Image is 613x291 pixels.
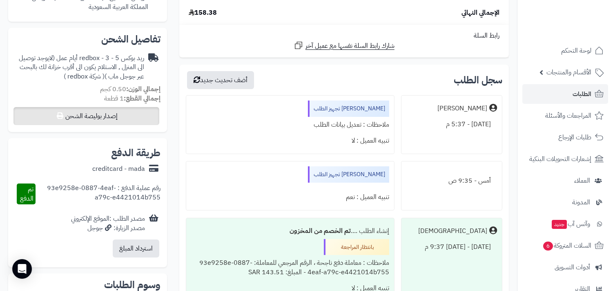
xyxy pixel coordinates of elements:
h2: وسوم الطلبات [15,280,160,290]
a: السلات المتروكة6 [522,236,608,255]
div: [DEMOGRAPHIC_DATA] [418,226,487,236]
span: الأقسام والمنتجات [546,67,591,78]
span: أدوات التسويق [555,262,590,273]
b: تم الخصم من المخزون [290,226,351,236]
a: شارك رابط السلة نفسها مع عميل آخر [294,40,395,51]
a: العملاء [522,171,608,190]
div: مصدر الزيارة: جوجل [71,224,145,233]
span: العملاء [574,175,590,186]
span: 6 [543,242,553,251]
span: المدونة [572,197,590,208]
span: جديد [552,220,567,229]
strong: إجمالي القطع: [124,94,160,103]
div: [DATE] - [DATE] 9:37 م [406,239,497,255]
a: طلبات الإرجاع [522,128,608,147]
div: [PERSON_NAME] تجهيز الطلب [308,101,389,117]
div: ملاحظات : معاملة دفع ناجحة ، الرقم المرجعي للمعاملة: 93e9258e-0887-4eaf-a79c-e4421014b755 - المبل... [191,255,390,280]
h3: سجل الطلب [454,75,502,85]
div: [PERSON_NAME] تجهيز الطلب [308,166,389,183]
span: شارك رابط السلة نفسها مع عميل آخر [305,41,395,51]
span: إشعارات التحويلات البنكية [529,153,591,165]
div: رابط السلة [183,31,506,40]
small: 1 قطعة [104,94,160,103]
a: المدونة [522,193,608,212]
h2: تفاصيل الشحن [15,34,160,44]
span: الطلبات [573,88,591,100]
div: [DATE] - 5:37 م [406,116,497,132]
div: رقم عملية الدفع : 93e9258e-0887-4eaf-a79c-e4421014b755 [36,184,160,205]
span: لوحة التحكم [561,45,591,56]
div: إنشاء الطلب .... [191,223,390,239]
img: logo-2.png [557,23,605,40]
a: إشعارات التحويلات البنكية [522,149,608,169]
div: creditcard - mada [92,164,145,174]
div: ملاحظات : تعديل بيانات الطلب [191,117,390,133]
span: طلبات الإرجاع [558,132,591,143]
a: المراجعات والأسئلة [522,106,608,125]
strong: إجمالي الوزن: [126,84,160,94]
a: أدوات التسويق [522,257,608,277]
span: المراجعات والأسئلة [545,110,591,121]
a: الطلبات [522,84,608,104]
a: لوحة التحكم [522,41,608,60]
a: وآتس آبجديد [522,214,608,234]
span: ( شركة redbox ) [64,72,105,81]
div: ريد بوكس redbox - 3 - 5 أيام عمل (لايوجد توصيل الى المنزل , الاستلام يكون الى أقرب خزانة لك بالبح... [15,54,144,82]
div: Open Intercom Messenger [12,259,32,279]
div: تنبيه العميل : نعم [191,189,390,205]
div: مصدر الطلب :الموقع الإلكتروني [71,214,145,233]
span: الإجمالي النهائي [461,8,499,18]
div: تنبيه العميل : لا [191,133,390,149]
span: وآتس آب [551,218,590,230]
span: السلات المتروكة [542,240,591,251]
span: 158.38 [189,8,217,18]
button: أضف تحديث جديد [187,71,254,89]
span: تم الدفع [20,184,33,204]
h2: طريقة الدفع [111,148,160,158]
div: بانتظار المراجعة [324,239,389,255]
button: استرداد المبلغ [113,240,159,257]
div: أمس - 9:35 ص [406,173,497,189]
div: [PERSON_NAME] [437,104,487,113]
small: 0.50 كجم [100,84,160,94]
button: إصدار بوليصة الشحن [13,107,159,125]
